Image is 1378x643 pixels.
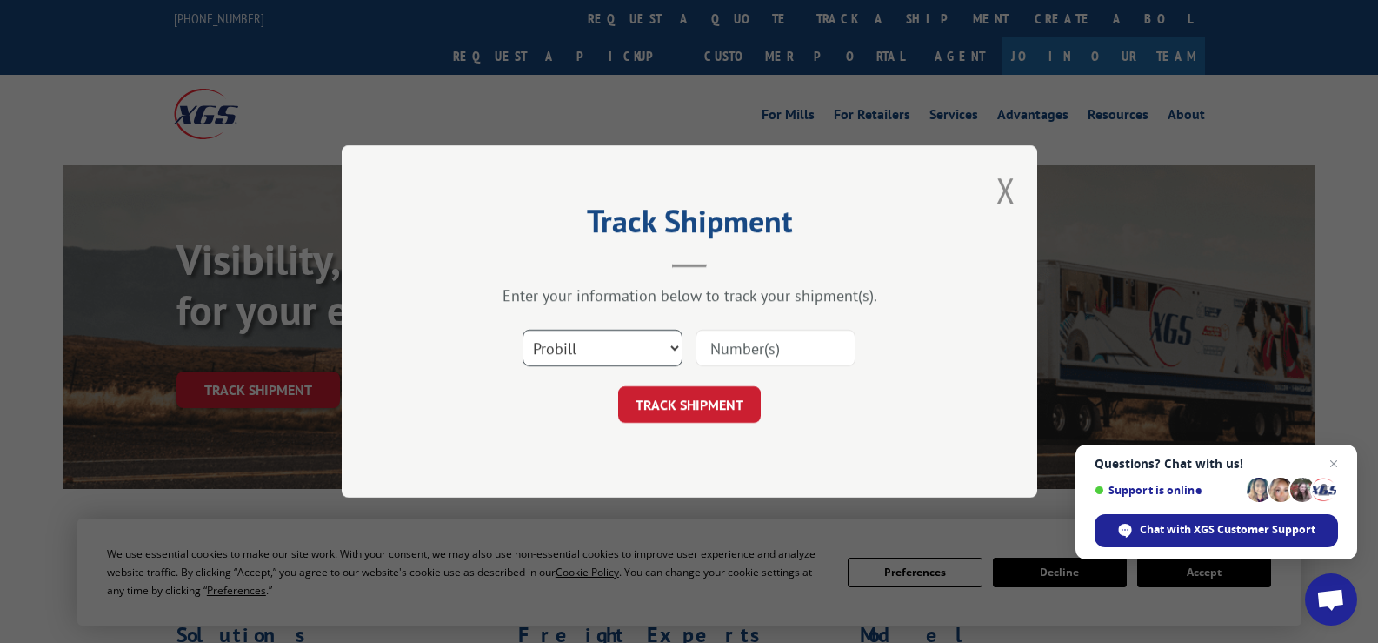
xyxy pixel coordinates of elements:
[996,167,1015,213] button: Close modal
[1140,522,1315,538] span: Chat with XGS Customer Support
[429,285,950,305] div: Enter your information below to track your shipment(s).
[618,386,761,423] button: TRACK SHIPMENT
[1095,514,1338,547] div: Chat with XGS Customer Support
[696,330,855,366] input: Number(s)
[1095,457,1338,471] span: Questions? Chat with us!
[429,209,950,242] h2: Track Shipment
[1323,453,1344,474] span: Close chat
[1095,484,1241,497] span: Support is online
[1305,573,1357,626] div: Open chat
